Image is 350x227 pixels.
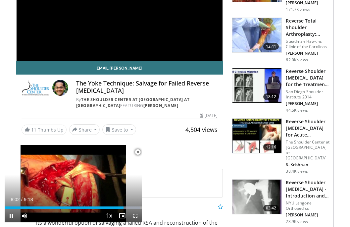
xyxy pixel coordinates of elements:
span: 9:18 [24,197,33,202]
p: The Shoulder Center at [GEOGRAPHIC_DATA] at [GEOGRAPHIC_DATA] [286,140,329,161]
p: 38.4K views [286,169,308,174]
h4: The Yoke Technique: Salvage for Failed Reverse [MEDICAL_DATA] [76,80,218,94]
a: 11 Thumbs Up [22,125,67,135]
p: Steadman Hawkins Clinic of the Carolinas [286,39,329,49]
h3: Reverse Total Shoulder Arthroplasty: Steps to get it right [286,18,329,37]
span: 03:42 [263,205,279,211]
span: 12:16 [263,144,279,150]
button: Pause [5,209,18,222]
p: 171.7K views [286,7,310,12]
a: Email [PERSON_NAME] [16,61,223,75]
p: San Diego Shoulder Institute 2014 [286,89,329,100]
a: 12:16 Reverse Shoulder [MEDICAL_DATA] for Acute [MEDICAL_DATA] The Shoulder Center at [GEOGRAPHIC... [232,118,329,174]
span: 4,504 views [185,126,218,134]
img: zucker_4.png.150x105_q85_crop-smart_upscale.jpg [232,180,281,214]
p: 44.5K views [286,108,308,113]
img: Avatar [52,80,68,96]
span: / [21,197,23,202]
a: The Shoulder Center at [GEOGRAPHIC_DATA] at [GEOGRAPHIC_DATA] [76,97,190,108]
div: [DATE] [200,113,218,119]
a: 18:12 Reverse Shoulder [MEDICAL_DATA] for the Treatment of Proximal Humeral … San Diego Shoulder ... [232,68,329,113]
img: butch_reverse_arthroplasty_3.png.150x105_q85_crop-smart_upscale.jpg [232,119,281,153]
p: [PERSON_NAME] [286,0,329,6]
button: Close [131,145,144,159]
p: 23.9K views [286,219,308,224]
p: 62.0K views [286,57,308,63]
h3: Reverse Shoulder [MEDICAL_DATA] - Introduction and History [286,179,329,199]
p: [PERSON_NAME] [286,101,329,106]
p: [PERSON_NAME] [286,51,329,56]
button: Enable picture-in-picture mode [116,209,129,222]
button: Fullscreen [129,209,142,222]
video-js: Video Player [5,145,142,222]
p: [PERSON_NAME] [286,212,329,218]
p: NYU Langone Orthopedics [286,200,329,211]
div: By FEATURING [76,97,218,109]
h3: Reverse Shoulder [MEDICAL_DATA] for Acute [MEDICAL_DATA] [286,118,329,138]
p: S. Krishnan [286,162,329,167]
img: The Shoulder Center at Baylor University Medical Center at Dallas [22,80,50,96]
img: Q2xRg7exoPLTwO8X4xMDoxOjA4MTsiGN.150x105_q85_crop-smart_upscale.jpg [232,68,281,103]
button: Share [69,124,100,135]
div: Progress Bar [5,206,142,209]
h3: Reverse Shoulder [MEDICAL_DATA] for the Treatment of Proximal Humeral … [286,68,329,88]
a: 12:41 Reverse Total Shoulder Arthroplasty: Steps to get it right Steadman Hawkins Clinic of the C... [232,18,329,63]
img: 326034_0000_1.png.150x105_q85_crop-smart_upscale.jpg [232,18,281,52]
span: 11 [31,127,36,133]
span: 12:41 [263,43,279,50]
button: Mute [18,209,31,222]
button: Playback Rate [102,209,116,222]
a: [PERSON_NAME] [143,103,178,108]
span: 18:12 [263,93,279,100]
button: Save to [102,124,136,135]
a: 03:42 Reverse Shoulder [MEDICAL_DATA] - Introduction and History NYU Langone Orthopedics [PERSON_... [232,179,329,224]
span: 8:02 [11,197,20,202]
